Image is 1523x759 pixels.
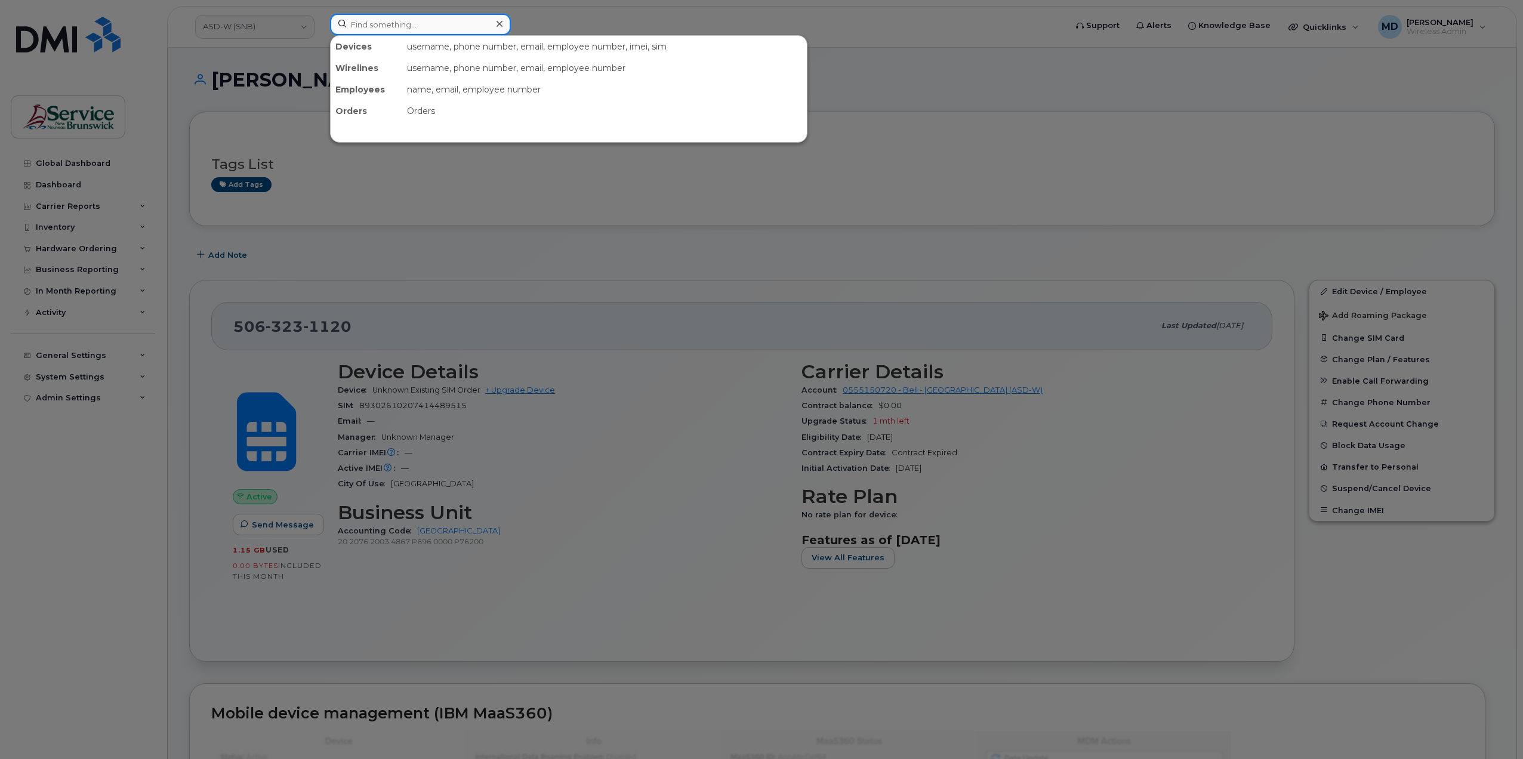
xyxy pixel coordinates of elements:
[402,57,807,79] div: username, phone number, email, employee number
[331,57,402,79] div: Wirelines
[331,36,402,57] div: Devices
[402,36,807,57] div: username, phone number, email, employee number, imei, sim
[331,100,402,122] div: Orders
[402,79,807,100] div: name, email, employee number
[331,79,402,100] div: Employees
[402,100,807,122] div: Orders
